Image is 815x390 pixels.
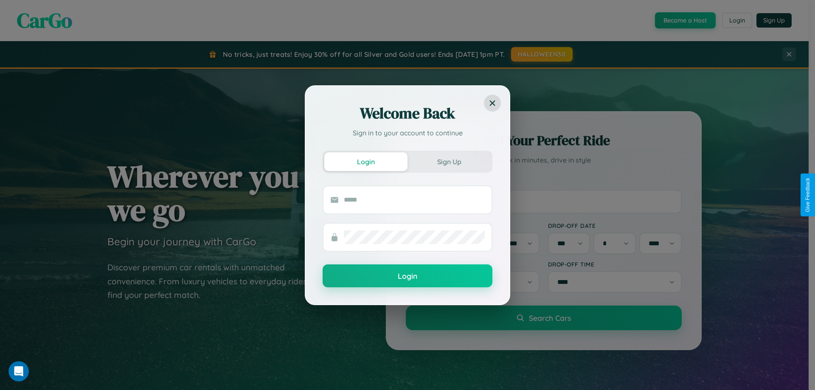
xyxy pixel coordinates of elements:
[805,178,811,212] div: Give Feedback
[324,152,407,171] button: Login
[407,152,491,171] button: Sign Up
[323,264,492,287] button: Login
[323,103,492,123] h2: Welcome Back
[323,128,492,138] p: Sign in to your account to continue
[8,361,29,382] iframe: Intercom live chat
